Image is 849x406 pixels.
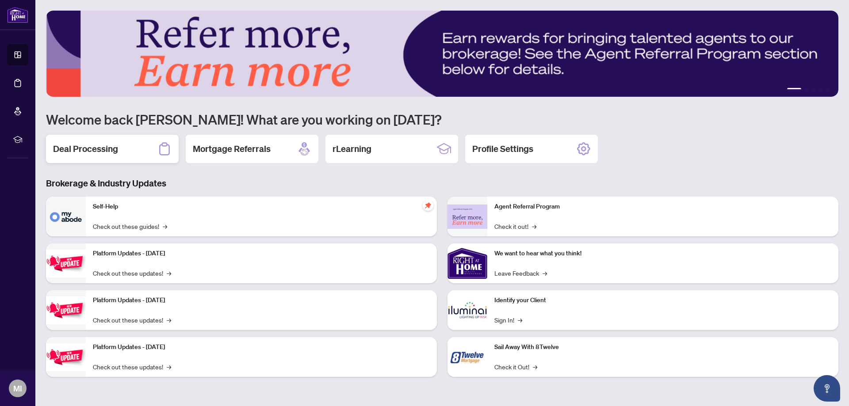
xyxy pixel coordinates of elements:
h2: Deal Processing [53,143,118,155]
span: MI [13,382,22,395]
a: Check it Out!→ [494,362,537,372]
img: Sail Away With 8Twelve [447,337,487,377]
p: Platform Updates - [DATE] [93,296,430,305]
img: Platform Updates - July 21, 2025 [46,250,86,277]
span: → [518,315,522,325]
button: Open asap [814,375,840,402]
a: Check out these updates!→ [93,362,171,372]
img: Platform Updates - June 23, 2025 [46,343,86,371]
span: → [533,362,537,372]
img: Self-Help [46,197,86,236]
h2: Mortgage Referrals [193,143,271,155]
button: 2 [805,88,808,91]
h2: Profile Settings [472,143,533,155]
a: Check out these updates!→ [93,268,171,278]
img: Identify your Client [447,290,487,330]
button: 1 [787,88,801,91]
img: Platform Updates - July 8, 2025 [46,296,86,324]
span: → [543,268,547,278]
a: Check it out!→ [494,221,536,231]
img: Agent Referral Program [447,205,487,229]
img: logo [7,7,28,23]
button: 3 [812,88,815,91]
p: Platform Updates - [DATE] [93,342,430,352]
p: Sail Away With 8Twelve [494,342,831,352]
span: → [532,221,536,231]
h2: rLearning [333,143,371,155]
p: Self-Help [93,202,430,212]
p: Agent Referral Program [494,202,831,212]
button: 4 [819,88,822,91]
a: Check out these updates!→ [93,315,171,325]
a: Leave Feedback→ [494,268,547,278]
img: We want to hear what you think! [447,243,487,283]
a: Check out these guides!→ [93,221,167,231]
img: Slide 0 [46,11,838,97]
h1: Welcome back [PERSON_NAME]! What are you working on [DATE]? [46,111,838,128]
h3: Brokerage & Industry Updates [46,177,838,190]
span: → [163,221,167,231]
p: Identify your Client [494,296,831,305]
button: 5 [826,88,830,91]
span: pushpin [423,200,433,211]
span: → [167,268,171,278]
span: → [167,315,171,325]
span: → [167,362,171,372]
p: Platform Updates - [DATE] [93,249,430,258]
p: We want to hear what you think! [494,249,831,258]
a: Sign In!→ [494,315,522,325]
